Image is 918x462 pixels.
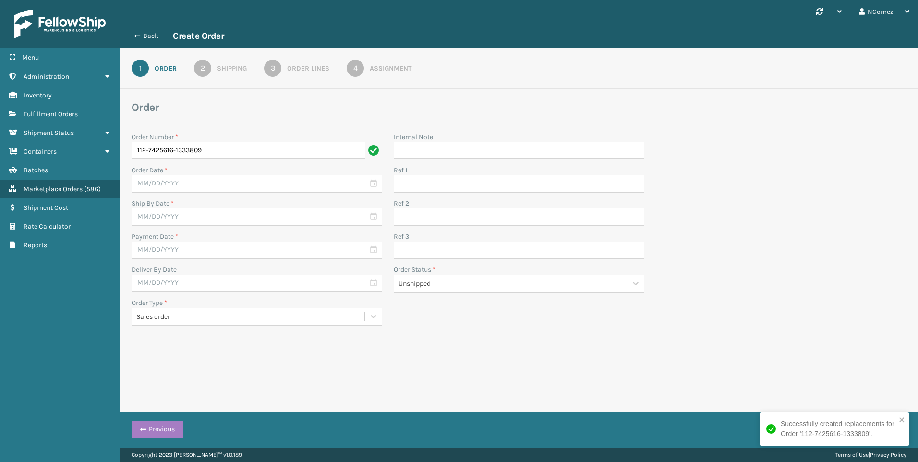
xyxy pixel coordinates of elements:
span: Reports [24,241,47,249]
label: Ship By Date [132,199,174,207]
label: Order Date [132,166,168,174]
div: 2 [194,60,211,77]
input: MM/DD/YYYY [132,242,382,259]
label: Order Number [132,132,178,142]
button: Back [129,32,173,40]
span: Containers [24,147,57,156]
label: Ref 1 [394,165,408,175]
span: Batches [24,166,48,174]
div: Shipping [217,63,247,73]
label: Ref 2 [394,198,409,208]
h3: Create Order [173,30,224,42]
label: Ref 3 [394,231,409,242]
p: Copyright 2023 [PERSON_NAME]™ v 1.0.189 [132,448,242,462]
span: Rate Calculator [24,222,71,231]
label: Internal Note [394,132,433,142]
label: Order Type [132,298,167,308]
h3: Order [132,100,906,115]
div: 1 [132,60,149,77]
input: MM/DD/YYYY [132,275,382,292]
img: logo [14,10,106,38]
label: Deliver By Date [132,266,177,274]
span: Shipment Cost [24,204,68,212]
div: Unshipped [399,279,628,289]
label: Order Status [394,265,435,275]
button: close [899,416,906,425]
div: Successfully created replacements for Order '112-7425616-1333809'. [781,419,896,439]
input: MM/DD/YYYY [132,175,382,193]
div: Order [155,63,177,73]
span: ( 586 ) [84,185,101,193]
span: Menu [22,53,39,61]
div: 3 [264,60,281,77]
div: Assignment [370,63,411,73]
span: Fulfillment Orders [24,110,78,118]
span: Marketplace Orders [24,185,83,193]
div: Order Lines [287,63,329,73]
span: Shipment Status [24,129,74,137]
div: 4 [347,60,364,77]
label: Payment Date [132,232,178,241]
span: Administration [24,73,69,81]
input: MM/DD/YYYY [132,208,382,226]
span: Inventory [24,91,52,99]
div: Sales order [136,312,365,322]
button: Previous [132,421,183,438]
